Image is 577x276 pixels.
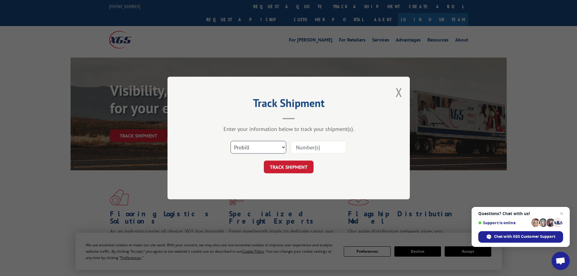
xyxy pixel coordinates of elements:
[478,231,563,243] div: Chat with XGS Customer Support
[558,210,565,217] span: Close chat
[552,252,570,270] div: Open chat
[494,234,555,239] span: Chat with XGS Customer Support
[198,99,380,110] h2: Track Shipment
[198,125,380,132] div: Enter your information below to track your shipment(s).
[478,221,529,225] span: Support is online
[478,211,563,216] span: Questions? Chat with us!
[264,161,313,173] button: TRACK SHIPMENT
[396,84,402,100] button: Close modal
[291,141,347,154] input: Number(s)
